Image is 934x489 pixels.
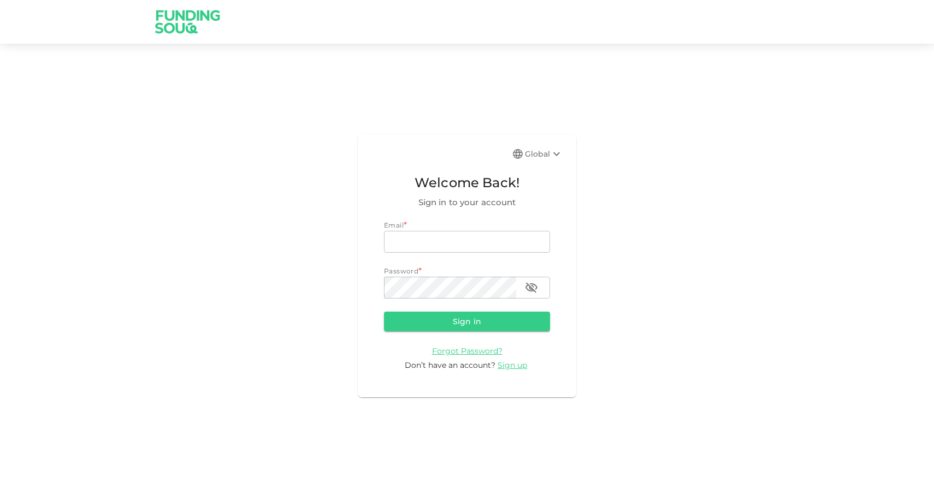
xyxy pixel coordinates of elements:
[384,172,550,193] span: Welcome Back!
[384,196,550,209] span: Sign in to your account
[384,231,550,253] input: email
[525,147,563,160] div: Global
[498,360,527,370] span: Sign up
[384,277,516,299] input: password
[384,221,404,229] span: Email
[384,267,418,275] span: Password
[384,312,550,331] button: Sign in
[405,360,495,370] span: Don’t have an account?
[432,345,503,356] a: Forgot Password?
